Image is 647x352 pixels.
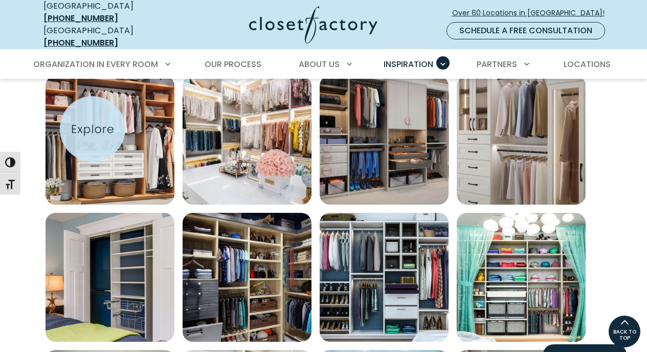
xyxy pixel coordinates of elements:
a: Open inspiration gallery to preview enlarged image [183,213,311,342]
a: Open inspiration gallery to preview enlarged image [183,76,311,205]
span: About Us [299,58,340,70]
img: Children's closet with double handing rods and quilted fabric pull-out baskets. [457,213,586,342]
img: Reach-in closet with Two-tone system with Rustic Cherry structure and White Shaker drawer fronts.... [46,76,174,205]
a: Over 60 Locations in [GEOGRAPHIC_DATA]! [452,4,613,22]
a: Open inspiration gallery to preview enlarged image [457,76,586,205]
nav: Primary Menu [26,50,621,79]
img: Custom reach-in closet with pant hangers, custom cabinets and drawers [320,76,449,205]
span: Partners [477,58,517,70]
span: Organization in Every Room [33,58,158,70]
a: Schedule a Free Consultation [447,22,605,39]
a: Open inspiration gallery to preview enlarged image [46,76,174,205]
a: [PHONE_NUMBER] [43,12,118,24]
span: Inspiration [384,58,433,70]
span: Our Process [205,58,261,70]
div: [GEOGRAPHIC_DATA] [43,25,169,49]
span: Locations [564,58,611,70]
a: Open inspiration gallery to preview enlarged image [46,213,174,342]
a: Open inspiration gallery to preview enlarged image [457,213,586,342]
img: Reach-in closet with elegant white wood cabinetry, LED lighting, and pull-out shoe storage and do... [457,76,586,205]
span: BACK TO TOP [609,329,640,341]
img: Children's clothing in reach-in closet featuring pull-out tie rack, dual level hanging rods, uppe... [183,213,311,342]
a: Open inspiration gallery to preview enlarged image [320,213,449,342]
img: Reach-in closet with pull out wire baskets and dual hanging rods. [46,213,174,342]
a: BACK TO TOP [608,315,641,348]
img: Closet Factory Logo [249,6,377,43]
a: [PHONE_NUMBER] [43,37,118,49]
img: Reach-in closet featuring open shoe shelving with elite toe tops, LED lit hanging rods, and upper... [320,213,449,342]
a: Open inspiration gallery to preview enlarged image [320,76,449,205]
span: Over 60 Locations in [GEOGRAPHIC_DATA]! [452,8,613,18]
img: Custom white melamine system with triple-hang wardrobe rods, gold-tone hanging hardware, and inte... [183,76,311,205]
